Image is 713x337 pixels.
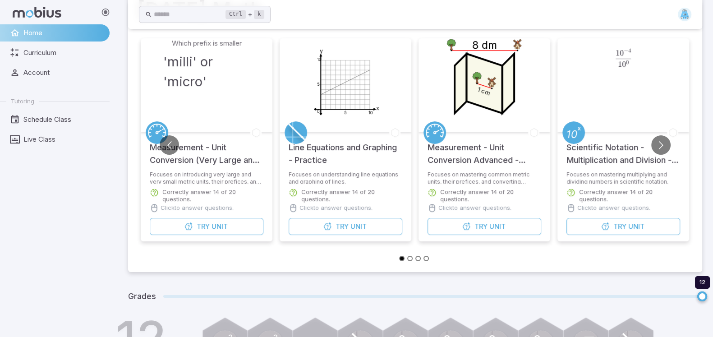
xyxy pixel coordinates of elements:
text: y [320,47,323,54]
span: ​ [631,49,632,61]
text: x [376,105,379,111]
span: Account [23,68,103,78]
a: Scientific Notation [562,121,585,143]
span: Try [197,222,210,231]
p: Correctly answer 14 of 20 questions. [579,188,680,203]
span: Unit [489,222,506,231]
text: 5 [344,110,346,115]
kbd: Ctrl [225,10,246,19]
text: 5 [317,82,319,87]
text: 1 cm [477,86,491,97]
h5: Measurement - Unit Conversion Advanced - Metric [428,132,541,166]
span: Try [336,222,349,231]
span: 0 [622,59,626,69]
h5: Measurement - Unit Conversion (Very Large and Small) Intro - Metric [150,132,263,166]
span: Try [613,222,626,231]
span: Home [23,28,103,38]
span: 4 [628,47,631,54]
h5: Line Equations and Graphing - Practice [289,132,402,166]
h5: Grades [128,290,156,303]
p: Focuses on mastering multiplying and dividing numbers in scientific notation. [566,171,680,184]
span: 1 [616,48,620,58]
span: 0 [620,48,624,58]
span: Schedule Class [23,115,103,125]
button: TryUnit [289,218,402,235]
p: Focuses on understanding line equations and graphing of lines. [289,171,402,184]
button: Go to slide 1 [399,256,405,261]
p: Focuses on mastering common metric units, their prefices, and converting between them. [428,171,541,184]
p: Click to answer questions. [577,203,650,212]
span: Unit [212,222,228,231]
button: Go to previous slide [160,135,179,155]
p: Which prefix is smaller [172,38,242,48]
text: 0 [317,109,319,114]
a: Speed/Distance/Time [146,121,168,143]
text: 8 dm [472,38,497,51]
button: Go to next slide [651,135,671,155]
button: TryUnit [150,218,263,235]
a: Speed/Distance/Time [423,121,446,143]
span: Live Class [23,134,103,144]
span: 0 [626,59,629,65]
span: − [624,47,628,54]
div: + [225,9,264,20]
text: 10 [368,110,373,115]
p: Correctly answer 14 of 20 questions. [440,188,541,203]
span: Unit [628,222,644,231]
button: Go to slide 2 [407,256,413,261]
span: 1 [618,59,622,69]
h5: Scientific Notation - Multiplication and Division - Advanced [566,132,680,166]
span: Unit [350,222,367,231]
p: Focuses on introducing very large and very small metric units, their prefices, and converting bet... [150,171,263,184]
span: Tutoring [11,97,34,105]
span: Try [474,222,488,231]
p: Click to answer questions. [438,203,511,212]
p: Correctly answer 14 of 20 questions. [162,188,263,203]
img: trapezoid.svg [678,8,691,21]
p: Click to answer questions. [161,203,234,212]
text: 10 [317,57,321,62]
p: Correctly answer 14 of 20 questions. [301,188,402,203]
button: TryUnit [566,218,680,235]
span: Curriculum [23,48,103,58]
button: TryUnit [428,218,541,235]
button: Go to slide 4 [423,256,429,261]
h3: 'milli' or 'micro' [163,52,250,92]
button: Go to slide 3 [415,256,421,261]
span: 12 [699,278,705,286]
a: Slope/Linear Equations [285,121,307,143]
kbd: k [254,10,264,19]
p: Click to answer questions. [299,203,373,212]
